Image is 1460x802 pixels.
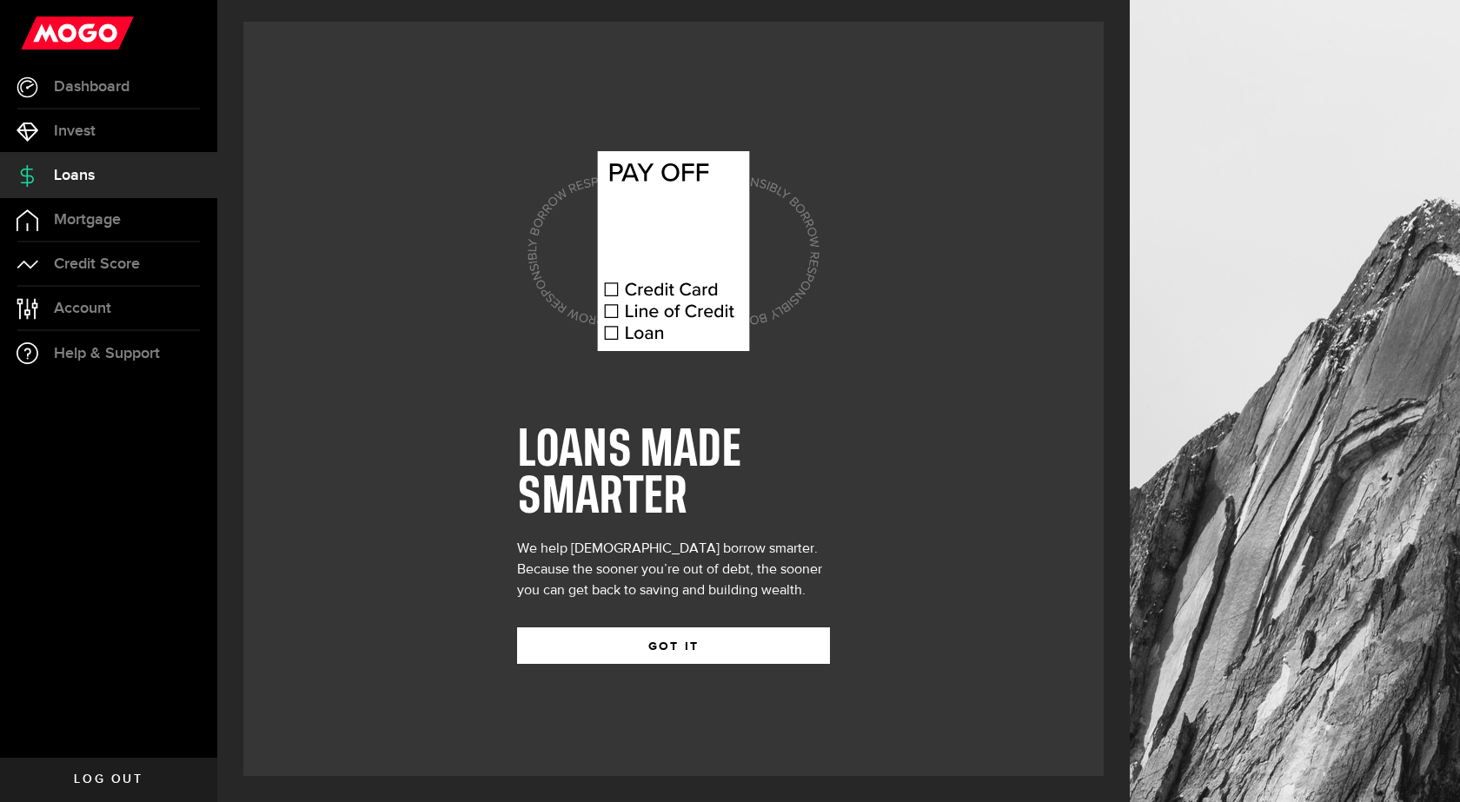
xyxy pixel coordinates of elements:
[517,428,830,521] h1: LOANS MADE SMARTER
[54,168,95,183] span: Loans
[54,212,121,228] span: Mortgage
[74,773,143,785] span: Log out
[54,79,129,95] span: Dashboard
[54,346,160,361] span: Help & Support
[517,627,830,664] button: GOT IT
[54,256,140,272] span: Credit Score
[54,301,111,316] span: Account
[517,539,830,601] div: We help [DEMOGRAPHIC_DATA] borrow smarter. Because the sooner you’re out of debt, the sooner you ...
[54,123,96,139] span: Invest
